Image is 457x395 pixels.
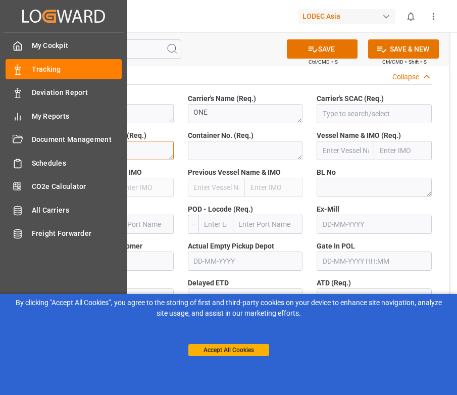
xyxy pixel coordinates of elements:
[317,278,351,288] span: ATD (Req.)
[188,178,245,197] input: Enter Vessel Name
[32,87,122,98] span: Deviation Report
[6,224,122,243] a: Freight Forwarder
[188,93,256,104] span: Carrier's Name (Req.)
[6,36,122,56] a: My Cockpit
[32,228,122,239] span: Freight Forwarder
[188,288,303,308] input: DD-MM-YYYY
[374,141,432,160] input: Enter IMO
[233,215,303,234] input: Enter Port Name
[188,241,274,252] span: Actual Empty Pickup Depot
[317,93,384,104] span: Carrier's SCAC (Req.)
[6,130,122,150] a: Document Management
[32,40,122,51] span: My Cockpit
[32,158,122,169] span: Schedules
[188,344,269,356] button: Accept All Cookies
[7,298,450,319] div: By clicking "Accept All Cookies”, you agree to the storing of first and third-party cookies on yo...
[32,134,122,145] span: Document Management
[6,200,122,220] a: All Carriers
[287,39,358,59] button: SAVE
[317,252,432,271] input: DD-MM-YYYY HH:MM
[188,167,281,178] span: Previous Vessel Name & IMO
[32,111,122,122] span: My Reports
[298,7,399,26] button: LODEC Asia
[382,58,427,66] span: Ctrl/CMD + Shift + S
[188,130,253,141] span: Container No. (Req.)
[317,104,432,123] input: Type to search/select
[317,241,355,252] span: Gate In POL
[309,58,338,66] span: Ctrl/CMD + S
[116,178,174,197] input: Enter IMO
[188,252,303,271] input: DD-MM-YYYY
[298,9,395,24] div: LODEC Asia
[6,83,122,103] a: Deviation Report
[368,39,439,59] button: SAVE & NEW
[188,278,229,288] span: Delayed ETD
[422,5,445,28] button: show more
[6,153,122,173] a: Schedules
[245,178,302,197] input: Enter IMO
[317,204,339,215] span: Ex-Mill
[198,215,233,234] input: Enter Locode
[6,59,122,79] a: Tracking
[32,64,122,75] span: Tracking
[32,205,122,216] span: All Carriers
[317,130,401,141] span: Vessel Name & IMO (Req.)
[317,288,432,308] input: DD-MM-YYYY HH:MM
[32,181,122,192] span: CO2e Calculator
[188,204,253,215] span: POD - Locode (Req.)
[317,141,374,160] input: Enter Vessel Name
[104,215,174,234] input: Enter Port Name
[317,167,336,178] span: BL No
[399,5,422,28] button: show 0 new notifications
[317,215,432,234] input: DD-MM-YYYY
[6,106,122,126] a: My Reports
[392,72,419,82] div: Collapse
[188,104,303,123] textarea: ONE
[188,215,198,234] div: --
[6,177,122,196] a: CO2e Calculator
